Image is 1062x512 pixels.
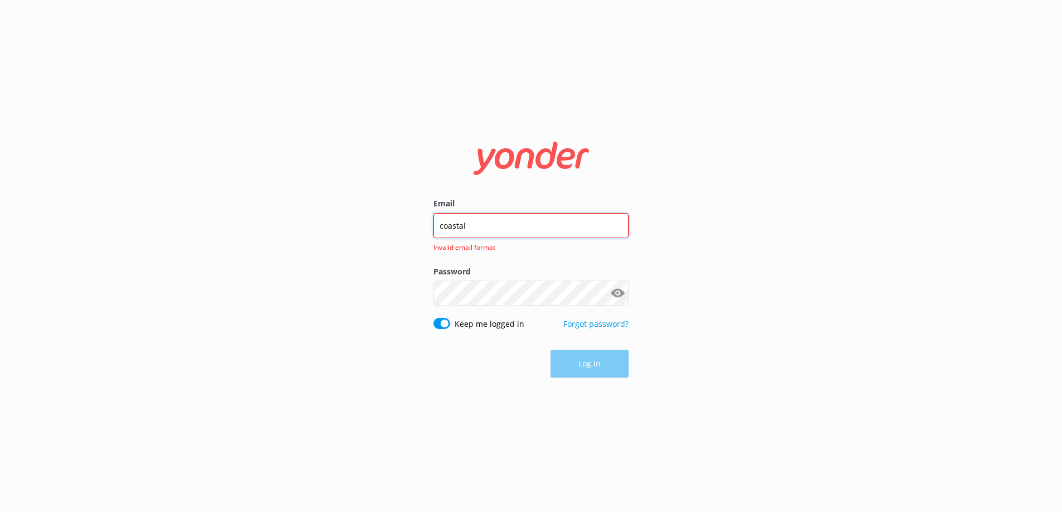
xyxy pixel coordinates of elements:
button: Show password [606,282,629,305]
label: Email [433,197,629,210]
a: Forgot password? [563,318,629,329]
label: Password [433,265,629,278]
input: user@emailaddress.com [433,213,629,238]
span: Invalid email format [433,242,622,253]
label: Keep me logged in [455,318,524,330]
